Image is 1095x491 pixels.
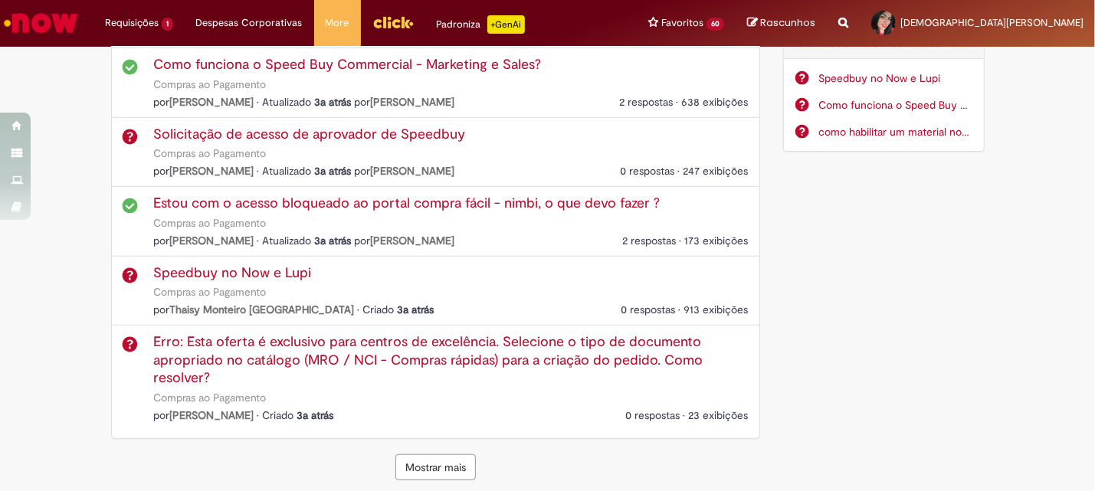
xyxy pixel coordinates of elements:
[196,15,303,31] span: Despesas Corporativas
[105,15,159,31] span: Requisições
[619,95,673,109] span: 2 respostas
[621,303,675,316] span: 0 respostas
[154,194,661,212] a: Question : Estou com o acesso bloqueado ao portal compra fácil - nimbi, o que devo fazer ?
[363,303,395,316] span: Criado
[297,408,334,422] time: 02/08/2022 17:28:56
[622,234,676,247] span: 2 respostas
[900,16,1084,29] span: [DEMOGRAPHIC_DATA][PERSON_NAME]
[257,95,260,109] span: •
[747,16,815,31] a: Rascunhos
[487,15,525,34] p: +GenAi
[170,408,254,422] a: Fabiola Oliveira Monteiro perfil
[355,164,455,178] span: por
[257,234,260,247] span: •
[315,95,352,109] span: 3a atrás
[154,303,355,316] span: por
[112,257,760,326] li: Speedbuy no Now e Lupi em Compras ao Pagamento por Thaisy Monteiro Castelo Branco
[154,408,254,422] span: por
[162,18,173,31] span: 1
[681,95,748,109] span: 638 exibições
[154,77,267,91] a: Compras ao Pagamento
[707,18,724,31] span: 60
[355,234,455,247] span: por
[297,408,334,422] span: 3a atrás
[154,146,267,160] a: Compras ao Pagamento
[688,408,748,422] span: 23 exibições
[170,95,254,109] a: Matheus Burghi perfil
[358,303,360,316] span: •
[676,95,678,109] span: •
[760,15,815,30] span: Rascunhos
[315,234,352,247] time: 12/08/2022 11:29:59
[154,95,254,109] span: por
[263,164,312,178] span: Atualizado
[154,125,466,143] a: Question : Solicitação de acesso de aprovador de Speedbuy
[112,326,760,438] li: Erro: Esta oferta é exclusivo para centros de excelência. Selecione o tipo de documento apropriad...
[154,234,254,247] span: por
[154,264,312,282] a: Question : Speedbuy no Now e Lupi
[355,95,455,109] span: por
[154,332,703,387] a: Question : Erro: Esta oferta é exclusivo para centros de excelência. Selecione o tipo de document...
[818,97,972,113] a: Como funciona o Speed Buy Commercial - Marketing e Sales?
[783,28,985,152] div: Conteúdo Mais Visualizado
[170,234,254,247] a: Alessandre de Sena Silva perfil
[154,285,267,299] a: Compras ao Pagamento
[263,95,312,109] span: Atualizado
[263,408,294,422] span: Criado
[818,70,972,86] a: Speedbuy no Now e Lupi
[257,408,260,422] span: •
[625,408,680,422] span: 0 respostas
[684,234,748,247] span: 173 exibições
[263,234,312,247] span: Atualizado
[684,303,748,316] span: 913 exibições
[371,234,455,247] a: Flavia Cristina Pereira Pires perfil
[818,124,972,139] a: como habilitar um material no nimbi, pra realizar uma compra da planta
[372,11,414,34] img: click_logo_yellow_360x200.png
[398,303,434,316] span: 3a atrás
[795,37,972,51] h2: Conteúdo Mais Visualizado
[2,8,80,38] img: ServiceNow
[683,164,748,178] span: 247 exibições
[315,234,352,247] span: 3a atrás
[620,164,674,178] span: 0 respostas
[395,454,476,480] button: Mostrar mais
[371,164,455,178] a: Raissa Zordan perfil
[170,164,254,178] a: Raissa Zordan perfil
[154,55,542,74] a: Question : Como funciona o Speed Buy Commercial - Marketing e Sales?
[315,164,352,178] time: 20/10/2022 07:39:46
[677,164,680,178] span: •
[154,216,267,230] a: Compras ao Pagamento
[315,95,352,109] time: 27/10/2022 13:07:57
[112,118,760,188] li: Solicitação de acesso de aprovador de Speedbuy em Compras ao Pagamento por Raissa Zordan
[257,164,260,178] span: •
[112,187,760,257] li: Estou com o acesso bloqueado ao portal compra fácil - nimbi, o que devo fazer ? em Compras ao Pag...
[678,303,680,316] span: •
[679,234,681,247] span: •
[170,303,355,316] a: Thaisy Monteiro Castelo Branco perfil
[315,164,352,178] span: 3a atrás
[371,95,455,109] a: Rodrigo Antonio dos Santos perfil
[154,164,254,178] span: por
[683,408,685,422] span: •
[437,15,525,34] div: Padroniza
[661,15,703,31] span: Favoritos
[112,48,760,118] li: Como funciona o Speed Buy Commercial - Marketing e Sales? em Compras ao Pagamento por Matheus Burghi
[326,15,349,31] span: More
[154,391,267,404] a: Compras ao Pagamento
